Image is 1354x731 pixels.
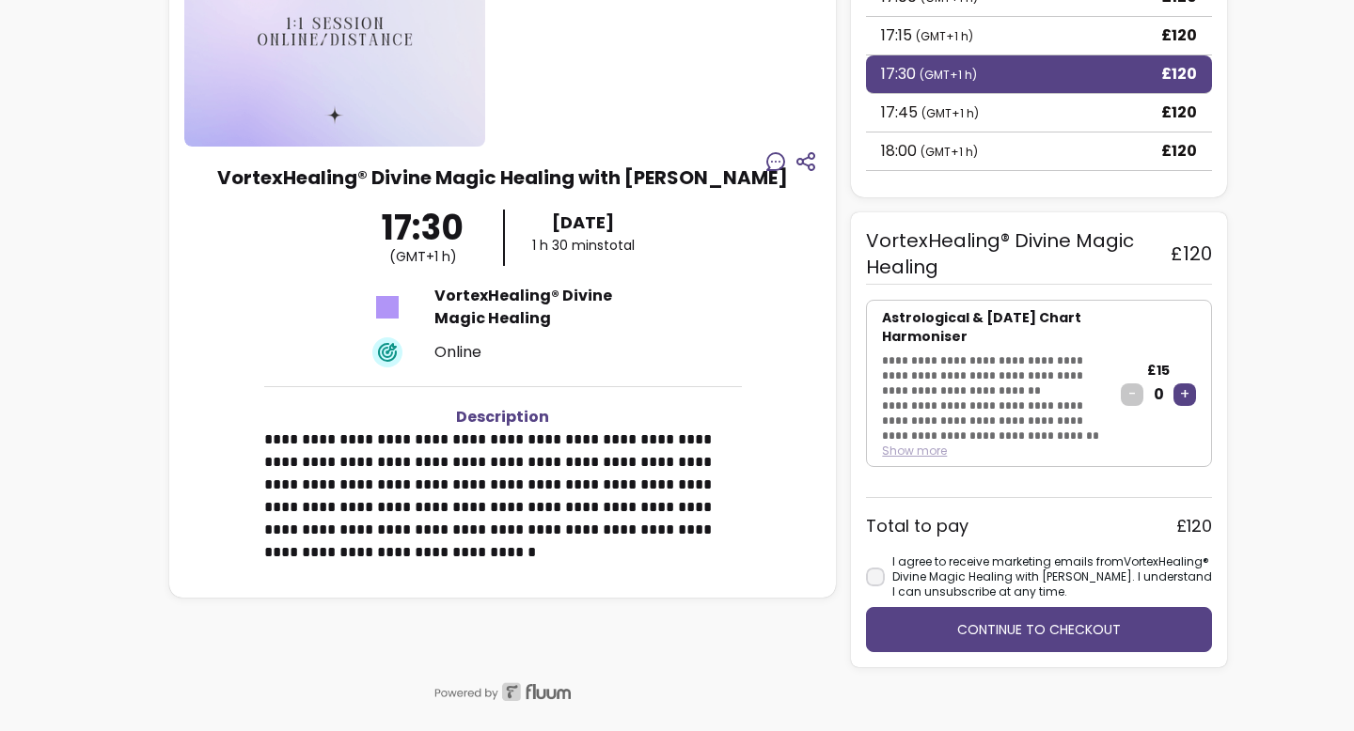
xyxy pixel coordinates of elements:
p: Astrological & [DATE] Chart Harmoniser [882,308,1106,346]
div: VortexHealing® Divine Magic Healing [434,285,657,330]
button: Continue to checkout [866,607,1212,652]
div: [DATE] [509,210,658,236]
div: 1 h 30 mins total [509,236,658,255]
p: £120 [1161,24,1197,47]
p: 18:15 [881,179,973,201]
p: 18:00 [881,140,978,163]
span: ( GMT+1 h ) [921,144,978,160]
h3: Description [264,406,742,428]
div: 17:30 [343,210,502,266]
div: - [1121,383,1143,406]
span: ( GMT+1 h ) [389,247,457,266]
img: powered by Fluum.ai [169,682,836,701]
span: ( GMT+1 h ) [921,105,979,121]
span: ( GMT+1 h ) [920,67,977,83]
div: Total to pay [866,513,968,539]
span: ( GMT+1 h ) [916,28,973,44]
h3: VortexHealing® Divine Magic Healing with [PERSON_NAME] [217,164,788,191]
span: £120 [1171,241,1212,267]
p: 17:15 [881,24,973,47]
p: £120 [1161,179,1197,201]
p: £120 [1161,101,1197,124]
div: Online [434,341,657,364]
div: £120 [1176,513,1212,539]
p: £15 [1147,361,1170,380]
p: 17:30 [881,63,977,86]
p: £120 [1161,140,1197,163]
span: VortexHealing® Divine Magic Healing [866,227,1156,280]
div: + [1173,383,1196,406]
span: Show more [882,443,947,459]
p: 17:45 [881,101,979,124]
p: £120 [1161,63,1197,86]
img: Tickets Icon [372,292,402,322]
span: 0 [1151,383,1166,406]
